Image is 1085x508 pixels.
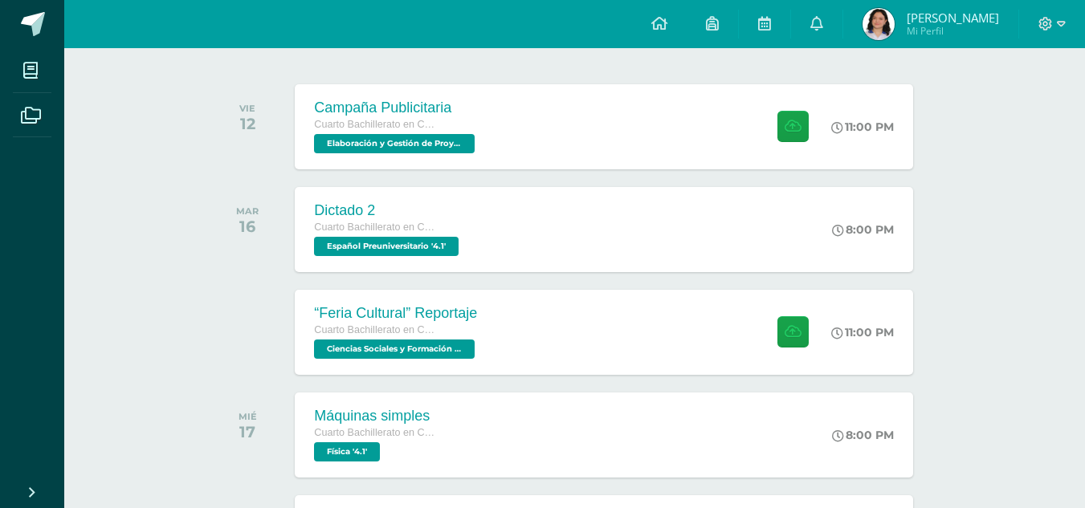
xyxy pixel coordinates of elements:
div: Dictado 2 [314,202,463,219]
div: 12 [239,114,255,133]
span: Español Preuniversitario '4.1' [314,237,459,256]
img: e592805e0c25a75c3b5b9f7a065aad8d.png [863,8,895,40]
span: Ciencias Sociales y Formación Ciudadana 4 '4.1' [314,339,475,359]
div: VIE [239,103,255,114]
div: 16 [236,217,259,236]
span: Elaboración y Gestión de Proyectos '4.1' [314,134,475,153]
span: Cuarto Bachillerato en Ciencias y Letras [314,221,434,233]
div: MAR [236,205,259,217]
span: Cuarto Bachillerato en Ciencias y Letras [314,427,434,438]
div: “Feria Cultural” Reportaje [314,305,479,322]
span: [PERSON_NAME] [907,10,999,26]
div: 17 [239,422,257,441]
span: Mi Perfil [907,24,999,38]
div: 11:00 PM [831,325,894,339]
div: 8:00 PM [832,428,894,442]
div: Máquinas simples [314,408,434,425]
div: 11:00 PM [831,120,894,134]
div: Campaña Publicitaria [314,100,479,116]
div: MIÉ [239,411,257,422]
span: Cuarto Bachillerato en Ciencias y Letras [314,119,434,130]
div: 8:00 PM [832,222,894,237]
span: Física '4.1' [314,442,380,461]
span: Cuarto Bachillerato en Ciencias y Letras [314,324,434,335]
